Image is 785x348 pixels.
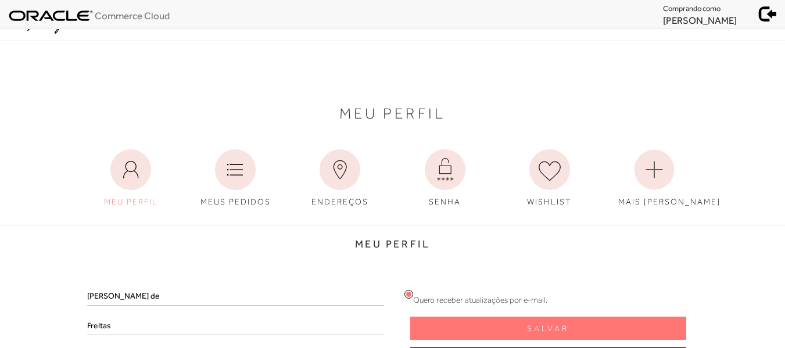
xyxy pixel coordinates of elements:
[663,4,721,13] span: Comprando como
[505,143,594,214] a: WISHLIST
[86,143,175,214] a: MEU PERFIL
[191,143,280,214] a: MEUS PEDIDOS
[87,286,383,306] input: Nome
[200,197,271,206] span: MEUS PEDIDOS
[527,323,569,334] span: Salvar
[429,197,461,206] span: SENHA
[527,197,572,206] span: WISHLIST
[413,295,547,304] span: Quero receber atualizações por e-mail.
[339,107,446,120] span: Meu Perfil
[610,143,699,214] a: MAIS [PERSON_NAME]
[410,317,686,340] button: Salvar
[9,10,93,21] img: oracle_logo.svg
[295,143,385,214] a: ENDEREÇOS
[104,197,158,206] span: MEU PERFIL
[400,143,490,214] a: SENHA
[311,197,368,206] span: ENDEREÇOS
[618,197,721,206] span: MAIS [PERSON_NAME]
[95,10,170,21] span: Commerce Cloud
[87,315,383,335] input: Sobrenome
[663,15,737,26] span: [PERSON_NAME]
